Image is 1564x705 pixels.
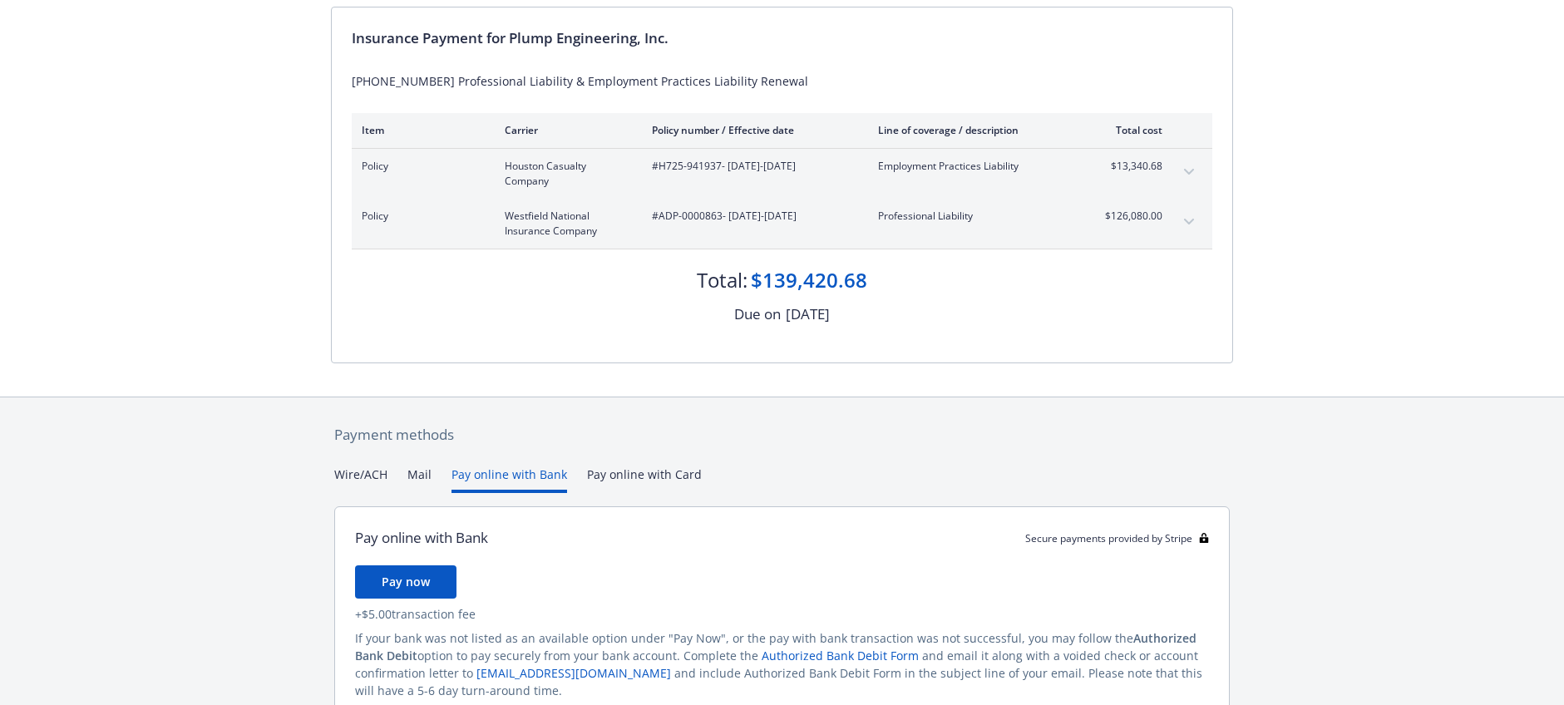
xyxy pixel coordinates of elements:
span: Westfield National Insurance Company [505,209,625,239]
div: Policy number / Effective date [652,123,851,137]
button: Wire/ACH [334,466,387,493]
div: Item [362,123,478,137]
div: Pay online with Bank [355,527,488,549]
button: expand content [1176,209,1202,235]
div: Total cost [1100,123,1162,137]
div: + $5.00 transaction fee [355,605,1209,623]
span: Professional Liability [878,209,1073,224]
div: Secure payments provided by Stripe [1025,531,1209,545]
span: Employment Practices Liability [878,159,1073,174]
span: #ADP-0000863 - [DATE]-[DATE] [652,209,851,224]
button: Mail [407,466,432,493]
span: $126,080.00 [1100,209,1162,224]
div: If your bank was not listed as an available option under "Pay Now", or the pay with bank transact... [355,629,1209,699]
div: Insurance Payment for Plump Engineering, Inc. [352,27,1212,49]
div: PolicyHouston Casualty Company#H725-941937- [DATE]-[DATE]Employment Practices Liability$13,340.68... [352,149,1212,199]
span: Pay now [382,574,430,589]
div: [PHONE_NUMBER] Professional Liability & Employment Practices Liability Renewal [352,72,1212,90]
span: #H725-941937 - [DATE]-[DATE] [652,159,851,174]
div: Total: [697,266,747,294]
div: $139,420.68 [751,266,867,294]
span: Policy [362,209,478,224]
span: Houston Casualty Company [505,159,625,189]
span: $13,340.68 [1100,159,1162,174]
span: Policy [362,159,478,174]
div: [DATE] [786,303,830,325]
span: Authorized Bank Debit [355,630,1196,663]
a: [EMAIL_ADDRESS][DOMAIN_NAME] [476,665,671,681]
div: Line of coverage / description [878,123,1073,137]
button: Pay online with Bank [451,466,567,493]
div: Due on [734,303,781,325]
button: Pay online with Card [587,466,702,493]
button: expand content [1176,159,1202,185]
a: Authorized Bank Debit Form [762,648,919,663]
div: PolicyWestfield National Insurance Company#ADP-0000863- [DATE]-[DATE]Professional Liability$126,0... [352,199,1212,249]
button: Pay now [355,565,456,599]
div: Payment methods [334,424,1230,446]
div: Carrier [505,123,625,137]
